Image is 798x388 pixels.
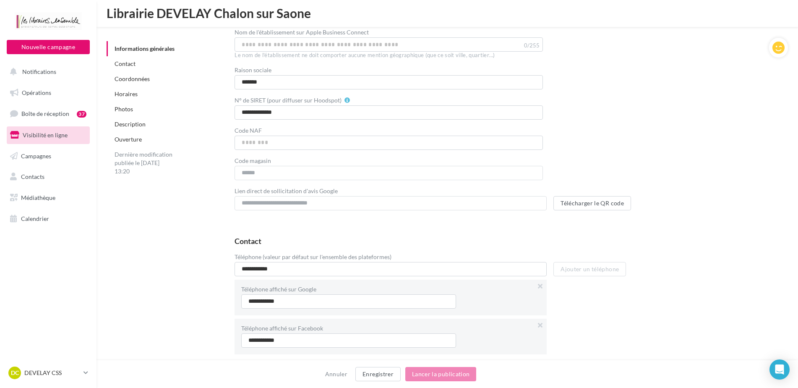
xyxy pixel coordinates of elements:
label: Code NAF [235,128,262,134]
p: DEVELAY CSS [24,369,80,377]
button: Enregistrer [355,367,401,381]
label: Code magasin [235,158,271,164]
span: Librairie DEVELAY Chalon sur Saone [107,7,311,19]
a: Visibilité en ligne [5,126,91,144]
a: Campagnes [5,147,91,165]
label: Raison sociale [235,67,271,73]
span: Boîte de réception [21,110,69,117]
span: Campagnes [21,152,51,159]
a: Contacts [5,168,91,186]
label: Téléphone (valeur par défaut sur l'ensemble des plateformes) [235,254,391,260]
span: Visibilité en ligne [23,131,68,139]
a: Description [115,121,146,128]
a: Médiathèque [5,189,91,207]
span: Contacts [21,173,44,180]
a: Ouverture [115,136,142,143]
label: Lien direct de sollicitation d'avis Google [235,188,338,194]
a: Photos [115,105,133,113]
button: Ajouter un téléphone [553,262,626,276]
a: Calendrier [5,210,91,228]
div: Open Intercom Messenger [769,359,790,380]
label: N° de SIRET (pour diffuser sur Hoodspot) [235,97,342,103]
span: DC [11,369,19,377]
button: Télécharger le QR code [553,196,631,210]
a: Informations générales [115,45,175,52]
div: Dernière modification publiée le [DATE] 13:20 [107,147,182,179]
button: Notifications [5,63,88,81]
a: Boîte de réception37 [5,105,91,123]
a: Contact [115,60,136,67]
a: Opérations [5,84,91,102]
label: Nom de l'établissement sur Apple Business Connect [235,29,369,35]
a: Coordonnées [115,75,150,82]
button: Nouvelle campagne [7,40,90,54]
a: Horaires [115,90,138,97]
span: Opérations [22,89,51,96]
a: DC DEVELAY CSS [7,365,90,381]
div: Contact [235,237,261,245]
span: Notifications [22,68,56,75]
div: Le nom de l'établissement ne doit comporter aucune mention géographique (que ce soit ville, quart... [235,52,543,59]
label: Téléphone affiché sur Facebook [241,325,540,331]
div: 37 [77,111,86,118]
label: Téléphone affiché sur Google [241,286,540,292]
span: Calendrier [21,215,49,222]
button: Lancer la publication [405,367,476,381]
span: Médiathèque [21,194,55,201]
button: Annuler [322,369,351,379]
label: 0/255 [524,43,540,48]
